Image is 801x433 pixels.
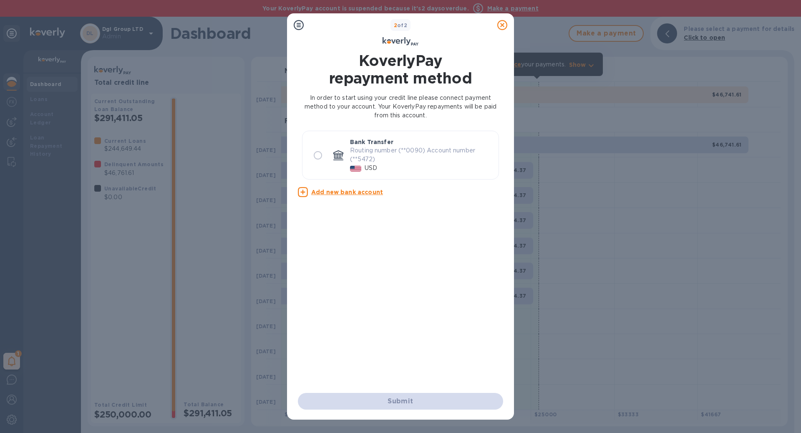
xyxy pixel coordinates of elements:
p: In order to start using your credit line please connect payment method to your account. Your Kove... [298,94,503,120]
h1: KoverlyPay repayment method [298,52,503,87]
p: Bank Transfer [350,138,393,146]
p: Routing number (**0090) Account number (**5472) [350,146,492,164]
p: USD [365,164,377,172]
u: Add new bank account [311,189,383,195]
span: 2 [394,22,397,28]
img: USD [350,166,361,172]
b: of 2 [394,22,408,28]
